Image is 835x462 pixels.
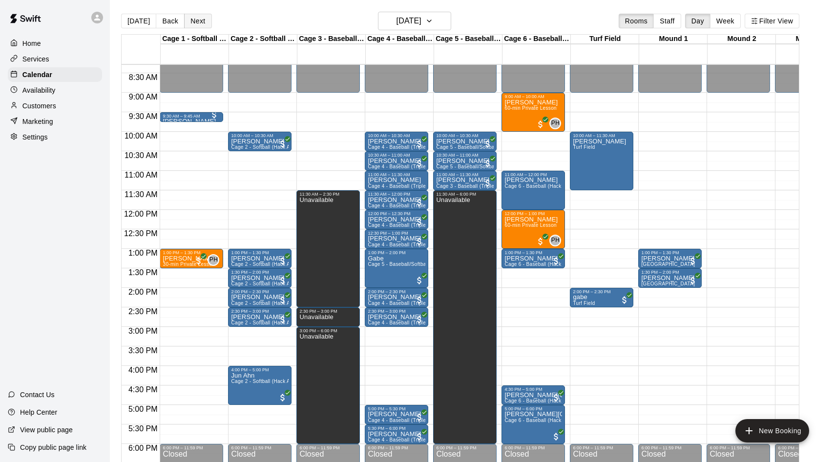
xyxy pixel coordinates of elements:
[553,235,561,246] span: Peter Hernandez
[745,14,799,28] button: Filter View
[641,270,699,275] div: 1:30 PM – 2:00 PM
[436,192,494,197] div: 11:30 AM – 6:00 PM
[551,432,561,442] span: All customers have paid
[366,35,434,44] div: Cage 4 - Baseball (Triple Play)
[365,151,428,171] div: 10:30 AM – 11:00 AM: Aly Kazakos
[433,190,497,444] div: 11:30 AM – 6:00 PM: Unavailable
[433,132,497,151] div: 10:00 AM – 10:30 AM: Aly Kazakos
[126,444,160,452] span: 6:00 PM
[20,390,55,400] p: Contact Us
[22,39,41,48] p: Home
[231,261,347,267] span: Cage 2 - Softball (Hack Attack Hand-fed Machine)
[501,93,565,132] div: 9:00 AM – 10:00 AM: Rhett
[368,242,438,247] span: Cage 4 - Baseball (Triple play)
[126,307,160,316] span: 2:30 PM
[278,393,288,402] span: All customers have paid
[433,151,497,171] div: 10:30 AM – 11:00 AM: Aly Kazakos
[415,139,424,149] span: All customers have paid
[368,418,438,423] span: Cage 4 - Baseball (Triple play)
[368,437,438,442] span: Cage 4 - Baseball (Triple play)
[710,445,767,450] div: 6:00 PM – 11:59 PM
[365,229,428,249] div: 12:30 PM – 1:00 PM: Chase Burton
[483,139,493,149] span: All customers have paid
[126,366,160,374] span: 4:00 PM
[296,307,360,327] div: 2:30 PM – 3:00 PM: Unavailable
[231,445,289,450] div: 6:00 PM – 11:59 PM
[504,211,562,216] div: 12:00 PM – 1:00 PM
[278,256,288,266] span: All customers have paid
[536,120,545,129] span: All customers have paid
[126,288,160,296] span: 2:00 PM
[415,159,424,168] span: All customers have paid
[685,14,710,28] button: Day
[504,172,562,177] div: 11:00 AM – 12:00 PM
[126,405,160,413] span: 5:00 PM
[415,412,424,422] span: All customers have paid
[483,159,493,168] span: All customers have paid
[163,114,220,119] div: 9:30 AM – 9:45 AM
[22,101,56,111] p: Customers
[365,405,428,424] div: 5:00 PM – 5:30 PM: Alan Bennet
[22,70,52,80] p: Calendar
[415,217,424,227] span: All customers have paid
[620,295,629,305] span: All customers have paid
[231,270,289,275] div: 1:30 PM – 2:00 PM
[122,190,160,199] span: 11:30 AM
[8,114,102,129] div: Marketing
[228,268,292,288] div: 1:30 PM – 2:00 PM: Clint Marcus
[368,426,425,431] div: 5:30 PM – 6:00 PM
[415,315,424,324] span: All customers have paid
[710,14,741,28] button: Week
[121,14,156,28] button: [DATE]
[278,139,288,149] span: All customers have paid
[619,14,654,28] button: Rooms
[368,172,425,177] div: 11:00 AM – 11:30 AM
[231,281,347,286] span: Cage 2 - Softball (Hack Attack Hand-fed Machine)
[708,35,776,44] div: Mound 2
[365,288,428,307] div: 2:00 PM – 2:30 PM: Rigo Villarreal
[502,35,571,44] div: Cage 6 - Baseball (Hack Attack Hand-fed Machine)
[573,301,595,306] span: Turf Field
[8,99,102,113] div: Customers
[368,309,425,314] div: 2:30 PM – 3:00 PM
[209,255,218,265] span: PH
[296,327,360,444] div: 3:00 PM – 6:00 PM: Unavailable
[163,261,215,267] span: 30-min Private Lesson
[570,132,633,190] div: 10:00 AM – 11:30 AM: Pete
[501,405,565,444] div: 5:00 PM – 6:00 PM: Jaedyn Rodezno
[194,256,204,266] span: All customers have paid
[8,67,102,82] div: Calendar
[638,249,702,268] div: 1:00 PM – 1:30 PM: Cleveland Brown
[504,183,623,189] span: Cage 6 - Baseball (Hack Attack Hand-fed Machine)
[368,250,425,255] div: 1:00 PM – 2:00 PM
[365,249,428,288] div: 1:00 PM – 2:00 PM: Gabe
[641,250,699,255] div: 1:00 PM – 1:30 PM
[688,256,698,266] span: All customers have paid
[122,151,160,160] span: 10:30 AM
[8,83,102,98] a: Availability
[397,14,421,28] h6: [DATE]
[504,445,562,450] div: 6:00 PM – 11:59 PM
[365,190,428,210] div: 11:30 AM – 12:00 PM: William Wood
[501,385,565,405] div: 4:30 PM – 5:00 PM: Jaedyn Rodezno
[126,249,160,257] span: 1:00 PM
[299,192,357,197] div: 11:30 AM – 2:30 PM
[415,276,424,285] span: All customers have paid
[184,14,211,28] button: Next
[436,144,548,150] span: Cage 5 - Baseball/Softball (Triple Play - HitTrax)
[278,276,288,285] span: All customers have paid
[638,268,702,288] div: 1:30 PM – 2:00 PM: Cleveland Brown
[368,211,425,216] div: 12:00 PM – 12:30 PM
[368,133,425,138] div: 10:00 AM – 10:30 AM
[735,419,809,442] button: add
[22,117,53,126] p: Marketing
[368,231,425,236] div: 12:30 PM – 1:00 PM
[208,254,219,266] div: Peter Hernandez
[156,14,185,28] button: Back
[415,295,424,305] span: All customers have paid
[436,183,507,189] span: Cage 3 - Baseball (Triple Play)
[126,268,160,277] span: 1:30 PM
[436,172,494,177] div: 11:00 AM – 11:30 AM
[504,398,623,403] span: Cage 6 - Baseball (Hack Attack Hand-fed Machine)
